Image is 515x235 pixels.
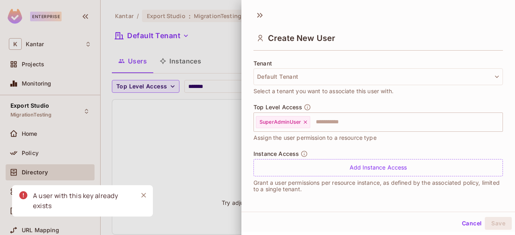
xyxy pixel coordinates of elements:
[253,159,503,176] div: Add Instance Access
[268,33,335,43] span: Create New User
[138,189,150,201] button: Close
[260,119,301,125] span: SuperAdminUser
[253,68,503,85] button: Default Tenant
[33,191,131,211] div: A user with this key already exists
[253,87,393,96] span: Select a tenant you want to associate this user with.
[253,104,302,110] span: Top Level Access
[499,121,500,123] button: Open
[459,217,485,230] button: Cancel
[253,180,503,192] p: Grant a user permissions per resource instance, as defined by the associated policy, limited to a...
[256,116,310,128] div: SuperAdminUser
[253,60,272,67] span: Tenant
[253,133,377,142] span: Assign the user permission to a resource type
[253,151,299,157] span: Instance Access
[485,217,512,230] button: Save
